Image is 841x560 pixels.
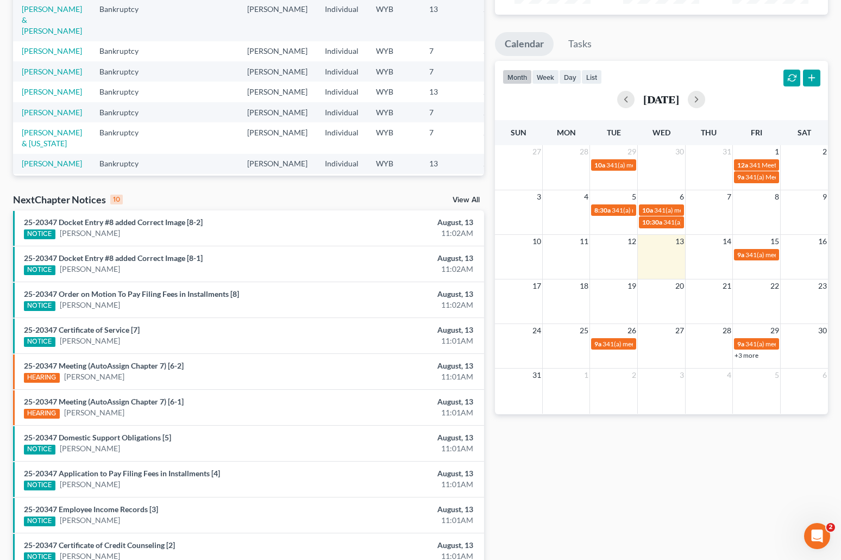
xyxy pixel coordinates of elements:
[579,324,589,337] span: 25
[316,41,367,61] td: Individual
[60,300,120,310] a: [PERSON_NAME]
[24,301,55,311] div: NOTICE
[826,523,835,532] span: 2
[726,369,732,382] span: 4
[91,41,159,61] td: Bankruptcy
[60,443,120,454] a: [PERSON_NAME]
[24,409,60,419] div: HEARING
[626,279,637,293] span: 19
[91,174,159,194] td: Bankruptcy
[643,94,679,105] h2: [DATE]
[60,228,120,239] a: [PERSON_NAME]
[22,4,82,35] a: [PERSON_NAME] & [PERSON_NAME]
[330,289,473,300] div: August, 13
[679,369,685,382] span: 3
[24,229,55,239] div: NOTICE
[367,174,421,194] td: WYB
[330,407,473,418] div: 11:01AM
[24,540,175,550] a: 25-20347 Certificate of Credit Counseling [2]
[421,122,475,153] td: 7
[721,279,732,293] span: 21
[798,128,811,137] span: Sat
[737,161,748,169] span: 12a
[60,515,120,526] a: [PERSON_NAME]
[475,154,527,174] td: 24-20026
[579,279,589,293] span: 18
[531,145,542,158] span: 27
[495,32,554,56] a: Calendar
[60,479,120,490] a: [PERSON_NAME]
[821,145,828,158] span: 2
[631,190,637,203] span: 5
[594,340,601,348] span: 9a
[774,190,780,203] span: 8
[737,173,744,181] span: 9a
[769,324,780,337] span: 29
[626,324,637,337] span: 26
[737,251,744,259] span: 9a
[652,128,670,137] span: Wed
[594,161,605,169] span: 10a
[602,340,707,348] span: 341(a) meeting for [PERSON_NAME]
[330,540,473,551] div: August, 13
[22,128,82,148] a: [PERSON_NAME] & [US_STATE]
[579,145,589,158] span: 28
[239,82,316,102] td: [PERSON_NAME]
[367,41,421,61] td: WYB
[735,351,758,359] a: +3 more
[475,102,527,122] td: 20-20223
[674,279,685,293] span: 20
[583,190,589,203] span: 4
[24,397,184,406] a: 25-20347 Meeting (AutoAssign Chapter 7) [6-1]
[751,128,762,137] span: Fri
[737,340,744,348] span: 9a
[24,337,55,347] div: NOTICE
[594,206,611,214] span: 8:30a
[330,396,473,407] div: August, 13
[607,128,621,137] span: Tue
[612,206,774,214] span: 341(a) meeting for [PERSON_NAME] & [PERSON_NAME]
[22,46,82,55] a: [PERSON_NAME]
[654,206,817,214] span: 341(a) meeting for [PERSON_NAME] & [PERSON_NAME]
[22,87,82,96] a: [PERSON_NAME]
[769,279,780,293] span: 22
[421,174,475,194] td: 7
[91,82,159,102] td: Bankruptcy
[774,369,780,382] span: 5
[701,128,717,137] span: Thu
[91,122,159,153] td: Bankruptcy
[239,102,316,122] td: [PERSON_NAME]
[663,218,768,226] span: 341(a) meeting for [PERSON_NAME]
[749,161,785,169] span: 341 Meeting
[774,145,780,158] span: 1
[531,235,542,248] span: 10
[674,235,685,248] span: 13
[24,445,55,455] div: NOTICE
[421,61,475,82] td: 7
[316,61,367,82] td: Individual
[24,373,60,383] div: HEARING
[531,279,542,293] span: 17
[330,264,473,275] div: 11:02AM
[316,174,367,194] td: Individual
[330,468,473,479] div: August, 13
[503,70,532,84] button: month
[367,102,421,122] td: WYB
[24,217,203,227] a: 25-20347 Docket Entry #8 added Correct Image [8-2]
[817,235,828,248] span: 16
[24,253,203,263] a: 25-20347 Docket Entry #8 added Correct Image [8-1]
[24,517,55,526] div: NOTICE
[60,264,120,275] a: [PERSON_NAME]
[64,371,124,382] a: [PERSON_NAME]
[22,159,82,168] a: [PERSON_NAME]
[239,154,316,174] td: [PERSON_NAME]
[642,206,653,214] span: 10a
[721,235,732,248] span: 14
[531,324,542,337] span: 24
[24,289,239,298] a: 25-20347 Order on Motion To Pay Filing Fees in Installments [8]
[817,324,828,337] span: 30
[558,32,601,56] a: Tasks
[91,61,159,82] td: Bankruptcy
[239,61,316,82] td: [PERSON_NAME]
[316,102,367,122] td: Individual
